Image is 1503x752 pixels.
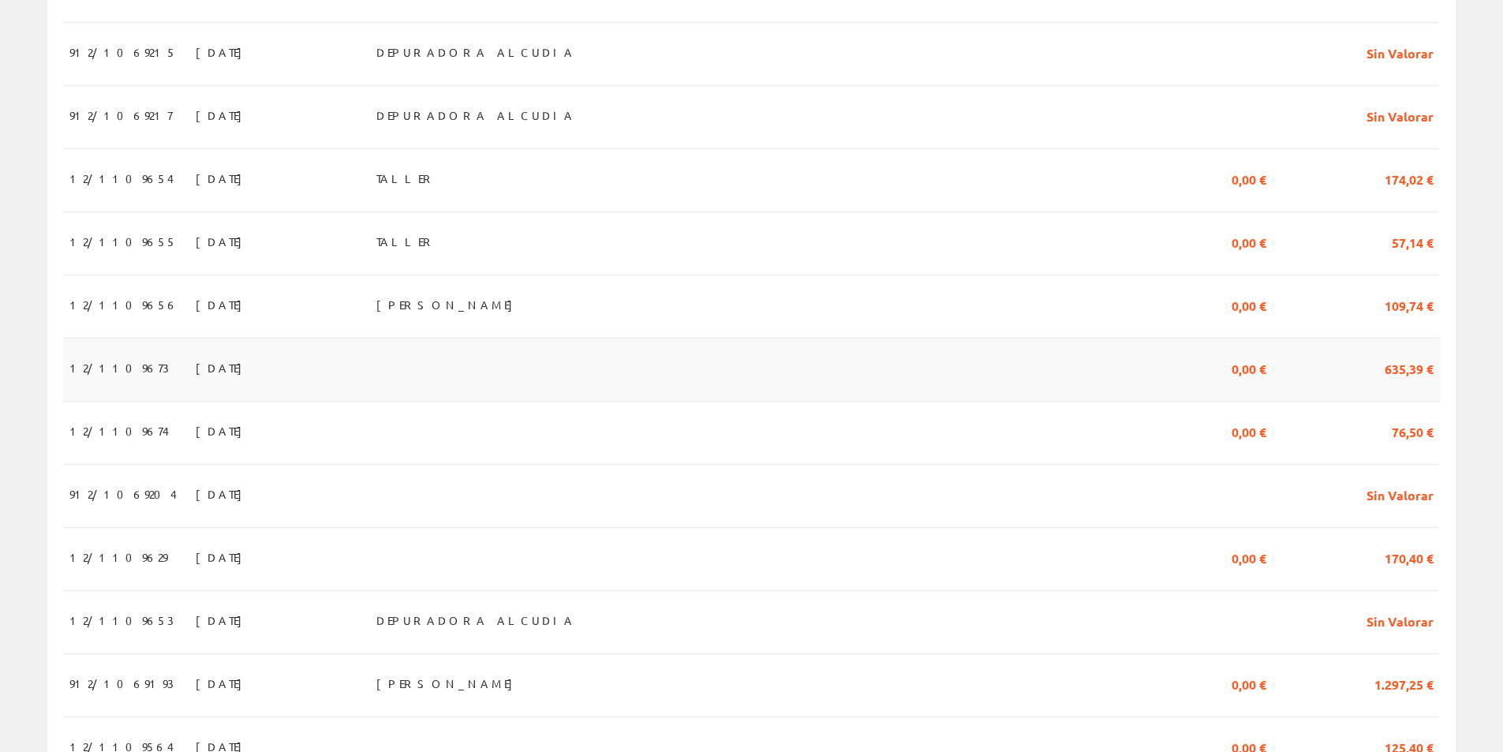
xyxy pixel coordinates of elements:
[376,165,436,192] span: TALLER
[196,481,250,507] span: [DATE]
[196,228,250,255] span: [DATE]
[69,354,169,381] span: 12/1109673
[69,607,174,634] span: 12/1109653
[196,39,250,65] span: [DATE]
[1232,417,1266,444] span: 0,00 €
[1367,481,1434,507] span: Sin Valorar
[1385,291,1434,318] span: 109,74 €
[196,354,250,381] span: [DATE]
[1367,607,1434,634] span: Sin Valorar
[196,417,250,444] span: [DATE]
[1385,165,1434,192] span: 174,02 €
[1374,670,1434,697] span: 1.297,25 €
[69,670,174,697] span: 912/1069193
[1232,228,1266,255] span: 0,00 €
[69,39,177,65] span: 912/1069215
[376,670,521,697] span: [PERSON_NAME]
[376,39,575,65] span: DEPURADORA ALCUDIA
[196,544,250,571] span: [DATE]
[1232,354,1266,381] span: 0,00 €
[1392,417,1434,444] span: 76,50 €
[1367,102,1434,129] span: Sin Valorar
[69,417,169,444] span: 12/1109674
[196,607,250,634] span: [DATE]
[196,291,250,318] span: [DATE]
[1367,39,1434,65] span: Sin Valorar
[1392,228,1434,255] span: 57,14 €
[69,102,172,129] span: 912/1069217
[196,165,250,192] span: [DATE]
[376,228,436,255] span: TALLER
[1232,165,1266,192] span: 0,00 €
[69,481,177,507] span: 912/1069204
[1232,291,1266,318] span: 0,00 €
[196,670,250,697] span: [DATE]
[69,228,177,255] span: 12/1109655
[196,102,250,129] span: [DATE]
[376,291,521,318] span: [PERSON_NAME]
[1232,544,1266,571] span: 0,00 €
[1385,354,1434,381] span: 635,39 €
[376,607,575,634] span: DEPURADORA ALCUDIA
[69,291,178,318] span: 12/1109656
[376,102,575,129] span: DEPURADORA ALCUDIA
[1385,544,1434,571] span: 170,40 €
[1232,670,1266,697] span: 0,00 €
[69,544,167,571] span: 12/1109629
[69,165,174,192] span: 12/1109654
